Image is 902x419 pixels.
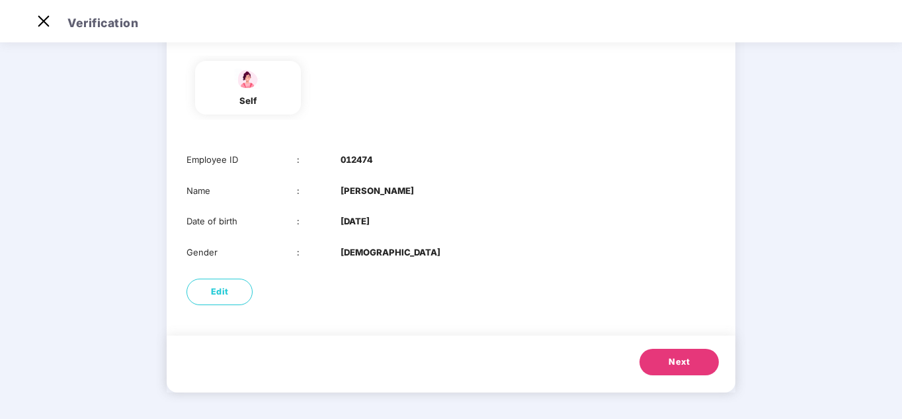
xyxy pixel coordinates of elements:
[186,184,297,198] div: Name
[669,355,690,369] span: Next
[186,279,253,305] button: Edit
[211,285,229,299] span: Edit
[186,246,297,259] div: Gender
[639,349,719,375] button: Next
[297,246,341,259] div: :
[297,214,341,228] div: :
[231,68,265,91] img: svg+xml;base64,PHN2ZyBpZD0iU3BvdXNlX2ljb24iIHhtbG5zPSJodHRwOi8vd3d3LnczLm9yZy8yMDAwL3N2ZyIgd2lkdG...
[297,184,341,198] div: :
[297,153,341,167] div: :
[186,214,297,228] div: Date of birth
[341,153,372,167] b: 012474
[341,246,440,259] b: [DEMOGRAPHIC_DATA]
[341,184,414,198] b: [PERSON_NAME]
[341,214,370,228] b: [DATE]
[231,94,265,108] div: self
[186,153,297,167] div: Employee ID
